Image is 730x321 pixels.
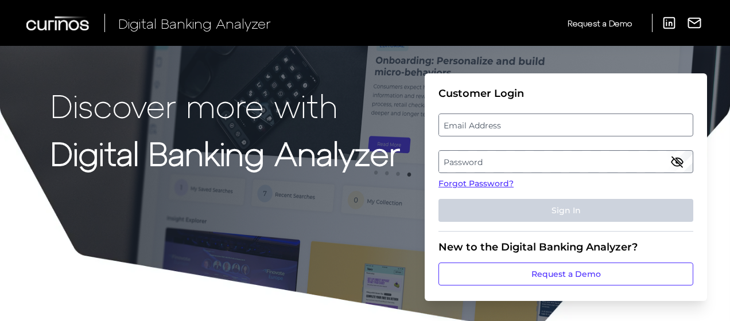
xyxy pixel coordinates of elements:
strong: Digital Banking Analyzer [51,134,400,172]
a: Request a Demo [438,263,693,285]
span: Request a Demo [568,18,632,28]
span: Digital Banking Analyzer [118,15,271,32]
button: Sign In [438,199,693,222]
div: New to the Digital Banking Analyzer? [438,241,693,253]
a: Request a Demo [568,14,632,33]
img: Curinos [26,16,91,30]
div: Customer Login [438,87,693,100]
a: Forgot Password? [438,178,693,190]
label: Password [439,151,692,172]
p: Discover more with [51,87,400,123]
label: Email Address [439,115,692,135]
